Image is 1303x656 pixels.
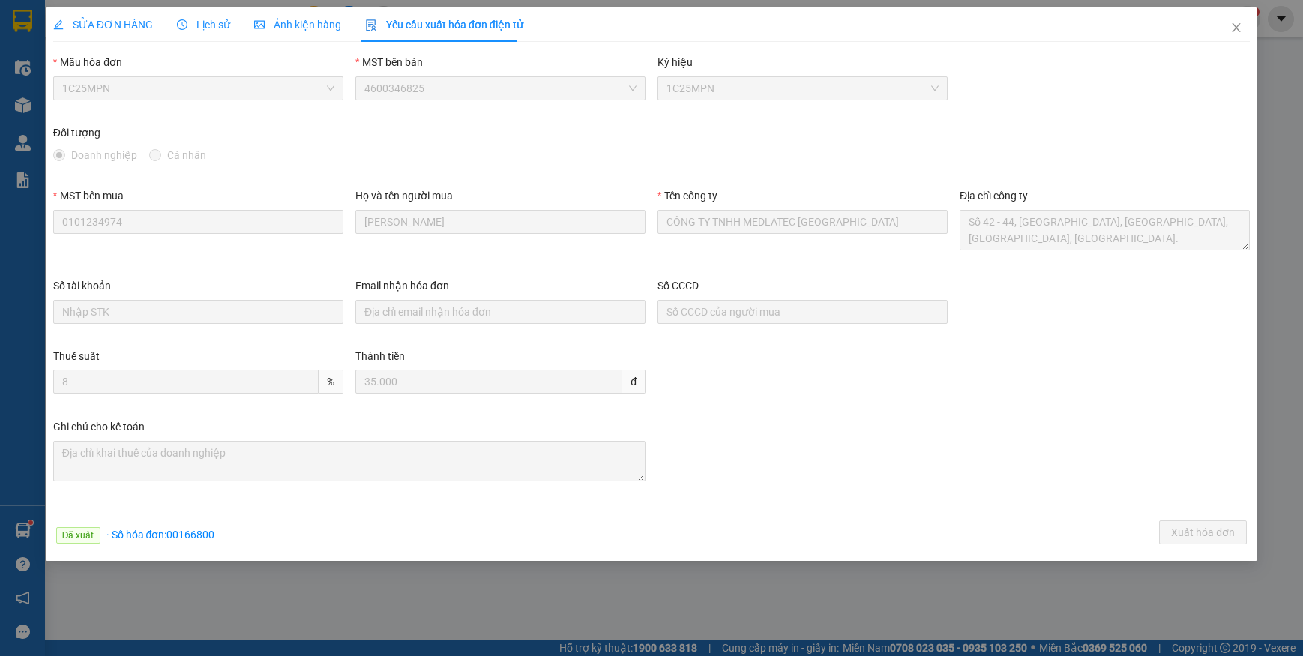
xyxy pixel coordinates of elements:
[53,127,100,139] label: Đối tượng
[106,529,215,541] span: · Số hóa đơn: 00166800
[254,19,341,31] span: Ảnh kiện hàng
[657,280,699,292] label: Số CCCD
[53,441,646,481] textarea: Ghi chú đơn hàng Ghi chú cho kế toán
[657,300,948,324] input: Số CCCD
[53,190,124,202] label: MST bên mua
[161,147,212,163] span: Cá nhân
[53,19,64,30] span: edit
[657,210,948,234] input: Tên công ty
[53,56,122,68] label: Mẫu hóa đơn
[53,280,111,292] label: Số tài khoản
[666,77,939,100] span: 1C25MPN
[365,19,523,31] span: Yêu cầu xuất hóa đơn điện tử
[62,77,334,100] span: 1C25MPN
[56,527,100,544] span: Đã xuất
[355,56,423,68] label: MST bên bán
[1159,520,1247,544] button: Xuất hóa đơn
[319,370,343,394] span: %
[960,210,1250,250] textarea: Địa chỉ công ty
[960,190,1028,202] label: Địa chỉ công ty
[53,19,153,31] span: SỬA ĐƠN HÀNG
[355,280,449,292] label: Email nhận hóa đơn
[53,300,343,324] input: Số tài khoản
[365,19,377,31] img: icon
[657,190,717,202] label: Tên công ty
[364,77,637,100] span: 4600346825
[1230,22,1242,34] span: close
[355,350,405,362] label: Thành tiền
[65,147,143,163] span: Doanh nghiệp
[254,19,265,30] span: picture
[355,190,453,202] label: Họ và tên người mua
[177,19,230,31] span: Lịch sử
[657,56,693,68] label: Ký hiệu
[53,350,100,362] label: Thuế suất
[53,370,319,394] input: Thuế suất
[53,421,145,433] label: Ghi chú cho kế toán
[53,210,343,234] input: MST bên mua
[1215,7,1257,49] button: Close
[622,370,646,394] span: đ
[355,210,646,234] input: Họ và tên người mua
[177,19,187,30] span: clock-circle
[355,300,646,324] input: Email nhận hóa đơn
